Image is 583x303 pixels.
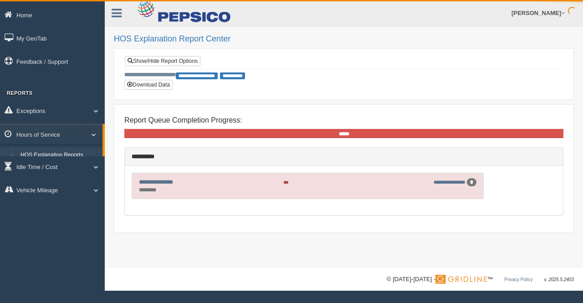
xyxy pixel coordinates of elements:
[16,147,102,164] a: HOS Explanation Reports
[114,35,574,44] h2: HOS Explanation Report Center
[124,116,563,124] h4: Report Queue Completion Progress:
[125,56,200,66] a: Show/Hide Report Options
[124,80,173,90] button: Download Data
[387,275,574,284] div: © [DATE]-[DATE] - ™
[504,277,532,282] a: Privacy Policy
[544,277,574,282] span: v. 2025.5.2403
[435,275,487,284] img: Gridline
